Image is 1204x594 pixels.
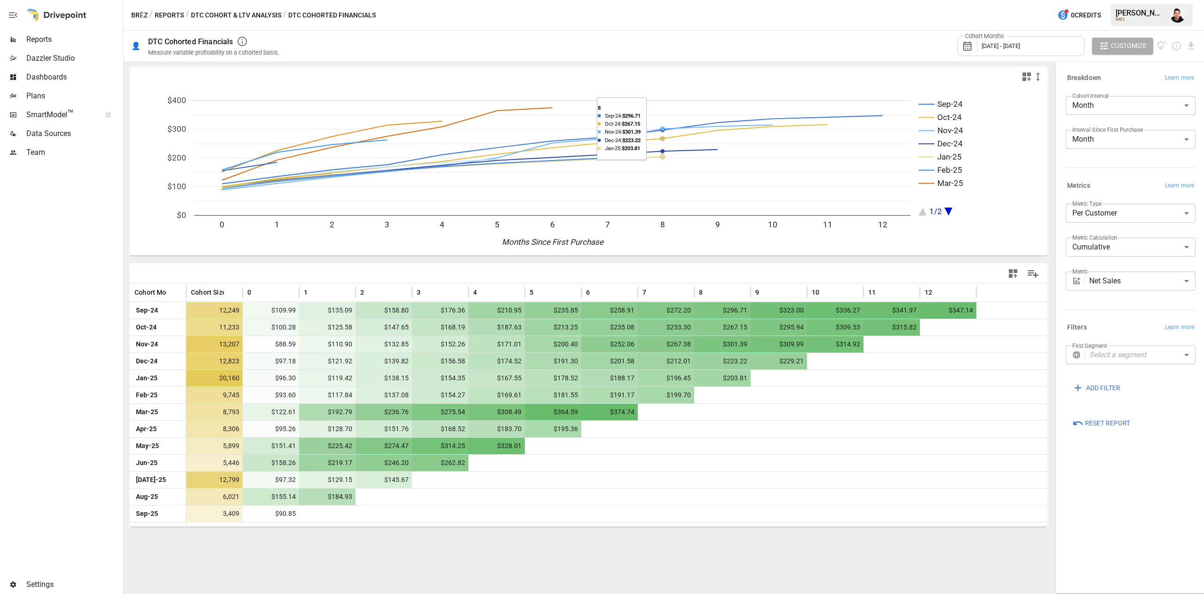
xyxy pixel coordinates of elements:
[530,370,579,386] span: $178.52
[530,288,533,297] span: 5
[1116,17,1164,22] div: BRĒZ
[191,9,281,21] button: DTC Cohort & LTV Analysis
[247,387,297,403] span: $93.60
[530,336,579,353] span: $200.40
[1092,38,1153,55] button: Customize
[191,387,241,403] span: 9,745
[586,387,636,403] span: $191.17
[417,319,467,336] span: $168.19
[1053,7,1105,24] button: 0Credits
[304,404,354,420] span: $192.79
[247,455,297,471] span: $158.26
[473,370,523,386] span: $167.55
[530,421,579,437] span: $195.36
[812,302,862,319] span: $336.27
[26,34,121,45] span: Reports
[167,182,186,191] text: $100
[135,489,181,505] span: Aug-25
[1089,350,1146,359] em: Select a segment
[1071,9,1101,21] span: 0 Credits
[473,438,523,454] span: $328.01
[699,353,749,369] span: $223.22
[963,32,1006,40] label: Cohort Months
[247,336,297,353] span: $88.59
[642,370,692,386] span: $196.45
[1066,238,1196,257] div: Cumulative
[304,387,354,403] span: $117.84
[67,108,74,120] span: ™
[26,90,121,102] span: Plans
[304,336,354,353] span: $110.90
[168,286,181,299] button: Sort
[768,220,777,229] text: 10
[360,319,410,336] span: $147.65
[1165,73,1194,83] span: Learn more
[440,220,444,229] text: 4
[925,288,932,297] span: 12
[26,147,121,158] span: Team
[283,9,286,21] div: /
[191,288,226,297] span: Cohort Size
[252,286,265,299] button: Sort
[642,387,692,403] span: $199.70
[937,139,963,148] text: Dec-24
[937,112,962,122] text: Oct-24
[1072,267,1088,275] label: Metric
[699,302,749,319] span: $296.71
[417,455,467,471] span: $262.82
[304,421,354,437] span: $128.70
[330,220,334,229] text: 2
[360,404,410,420] span: $236.76
[1116,8,1164,17] div: [PERSON_NAME]
[155,9,184,21] button: Reports
[530,302,579,319] span: $235.85
[929,207,942,216] text: 1/2
[135,421,181,437] span: Apr-25
[135,455,181,471] span: Jun-25
[755,336,805,353] span: $309.99
[130,86,1048,256] svg: A chart.
[1066,204,1196,223] div: Per Customer
[360,288,364,297] span: 2
[1072,126,1143,134] label: Interval Since First Purchase
[1072,342,1107,350] label: First Segment
[225,286,238,299] button: Sort
[878,220,887,229] text: 12
[1066,96,1196,115] div: Month
[586,336,636,353] span: $252.06
[26,72,121,83] span: Dashboards
[586,353,636,369] span: $201.58
[1072,233,1117,241] label: Metric Calculation
[1066,415,1137,432] button: Reset Report
[275,220,279,229] text: 1
[823,220,832,229] text: 11
[150,9,153,21] div: /
[473,421,523,437] span: $183.70
[699,336,749,353] span: $301.39
[502,237,604,247] text: Months Since First Purchase
[247,489,297,505] span: $155.14
[304,472,354,488] span: $129.15
[148,49,279,56] div: Measure variable profitability on a cohorted basis.
[135,438,181,454] span: May-25
[135,506,181,522] span: Sep-25
[1072,200,1101,208] label: Metric Type
[1170,8,1185,23] div: Francisco Sanchez
[699,319,749,336] span: $267.15
[304,302,354,319] span: $135.09
[1085,417,1130,429] span: Reset Report
[1157,38,1168,55] button: View documentation
[360,302,410,319] span: $158.80
[417,302,467,319] span: $176.36
[755,353,805,369] span: $229.21
[1165,181,1194,191] span: Learn more
[591,286,604,299] button: Sort
[586,319,636,336] span: $235.08
[1022,263,1044,284] button: Manage Columns
[360,472,410,488] span: $145.67
[360,370,410,386] span: $138.15
[304,370,354,386] span: $119.42
[135,302,181,319] span: Sep-24
[1111,40,1147,52] span: Customize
